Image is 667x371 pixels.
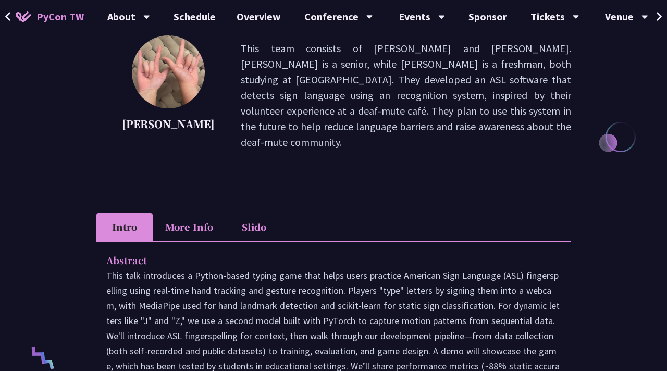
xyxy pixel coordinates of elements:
[36,9,84,24] span: PyCon TW
[122,116,215,132] p: [PERSON_NAME]
[16,11,31,22] img: Home icon of PyCon TW 2025
[153,213,225,241] li: More Info
[241,41,571,150] p: This team consists of [PERSON_NAME] and [PERSON_NAME]. [PERSON_NAME] is a senior, while [PERSON_N...
[132,35,205,108] img: Ethan Chang
[225,213,282,241] li: Slido
[96,213,153,241] li: Intro
[106,253,540,268] p: Abstract
[5,4,94,30] a: PyCon TW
